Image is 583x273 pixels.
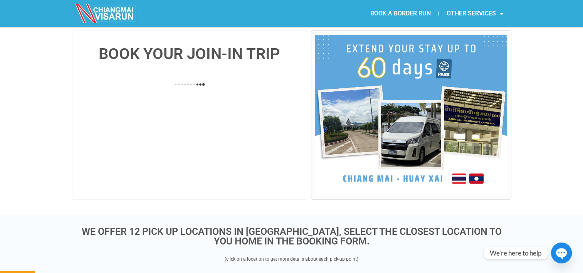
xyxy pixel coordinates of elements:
[76,227,507,246] h3: WE OFFER 12 PICK UP LOCATIONS IN [GEOGRAPHIC_DATA], SELECT THE CLOSEST LOCATION TO YOU HOME IN TH...
[439,5,511,22] a: OTHER SERVICES
[80,46,299,62] h4: BOOK YOUR JOIN-IN TRIP
[362,5,438,22] a: BOOK A BORDER RUN
[225,256,358,262] span: (click on a location to get more details about each pick-up point)
[291,5,511,22] nav: Menu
